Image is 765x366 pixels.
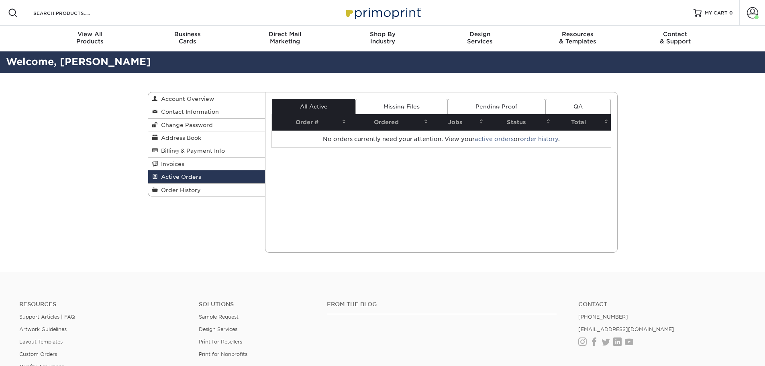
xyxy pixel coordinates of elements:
a: BusinessCards [139,26,236,51]
a: Print for Nonprofits [199,351,247,357]
a: Support Articles | FAQ [19,314,75,320]
a: Layout Templates [19,339,63,345]
a: order history [520,136,558,142]
a: Direct MailMarketing [236,26,334,51]
span: Order History [158,187,201,193]
td: No orders currently need your attention. View your or . [272,131,611,147]
a: Missing Files [355,99,447,114]
a: Address Book [148,131,265,144]
span: Business [139,31,236,38]
span: Shop By [334,31,431,38]
span: Design [431,31,529,38]
a: Shop ByIndustry [334,26,431,51]
a: Order History [148,184,265,196]
a: Resources& Templates [529,26,626,51]
th: Total [553,114,610,131]
a: Account Overview [148,92,265,105]
a: Active Orders [148,170,265,183]
div: Services [431,31,529,45]
a: Sample Request [199,314,239,320]
div: Cards [139,31,236,45]
span: Invoices [158,161,184,167]
a: Artwork Guidelines [19,326,67,332]
a: Contact Information [148,105,265,118]
div: Marketing [236,31,334,45]
span: Direct Mail [236,31,334,38]
a: Contact& Support [626,26,724,51]
span: Contact [626,31,724,38]
span: MY CART [705,10,728,16]
h4: From the Blog [327,301,557,308]
div: & Templates [529,31,626,45]
a: Print for Resellers [199,339,242,345]
th: Jobs [430,114,486,131]
h4: Solutions [199,301,315,308]
a: Contact [578,301,746,308]
h4: Resources [19,301,187,308]
span: View All [41,31,139,38]
div: Industry [334,31,431,45]
input: SEARCH PRODUCTS..... [33,8,111,18]
a: Billing & Payment Info [148,144,265,157]
a: Design Services [199,326,237,332]
th: Order # [272,114,349,131]
th: Ordered [349,114,430,131]
a: View AllProducts [41,26,139,51]
a: QA [545,99,610,114]
a: active orders [475,136,514,142]
span: 0 [729,10,733,16]
a: [EMAIL_ADDRESS][DOMAIN_NAME] [578,326,674,332]
a: Pending Proof [448,99,545,114]
span: Resources [529,31,626,38]
span: Contact Information [158,108,219,115]
a: [PHONE_NUMBER] [578,314,628,320]
a: Custom Orders [19,351,57,357]
div: & Support [626,31,724,45]
span: Billing & Payment Info [158,147,225,154]
img: Primoprint [343,4,423,21]
span: Active Orders [158,174,201,180]
span: Change Password [158,122,213,128]
a: All Active [272,99,355,114]
th: Status [486,114,553,131]
a: Change Password [148,119,265,131]
span: Account Overview [158,96,214,102]
div: Products [41,31,139,45]
a: DesignServices [431,26,529,51]
span: Address Book [158,135,201,141]
a: Invoices [148,157,265,170]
